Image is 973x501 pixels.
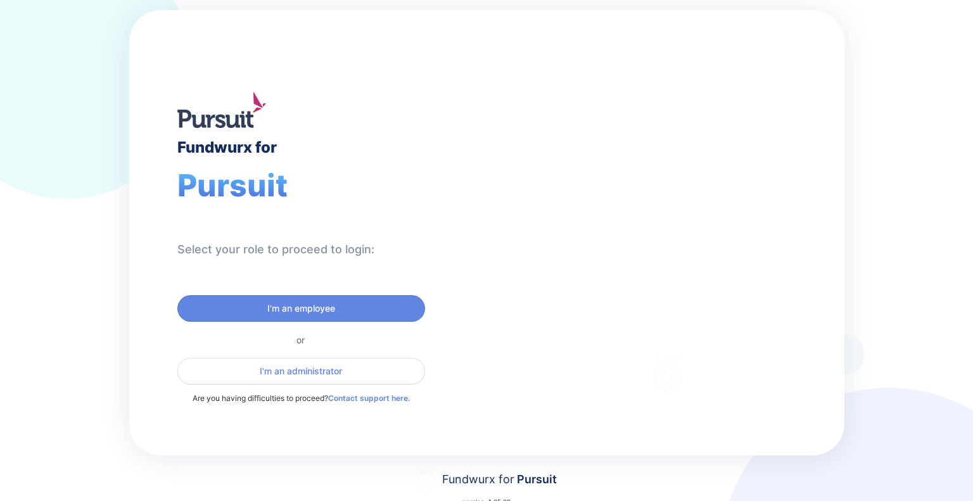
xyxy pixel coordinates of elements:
[177,334,425,345] div: or
[177,167,288,204] span: Pursuit
[177,392,425,405] p: Are you having difficulties to proceed?
[177,92,266,128] img: logo.jpg
[177,358,425,384] button: I'm an administrator
[177,295,425,322] button: I'm an employee
[559,251,776,287] div: Thank you for choosing Fundwurx as your partner in driving positive social impact!
[260,365,342,377] span: I'm an administrator
[559,195,704,225] div: Fundwurx
[442,471,557,488] div: Fundwurx for
[559,178,658,190] div: Welcome to
[328,393,410,403] a: Contact support here.
[177,138,277,156] div: Fundwurx for
[267,302,335,315] span: I'm an employee
[514,472,557,486] span: Pursuit
[177,242,374,257] div: Select your role to proceed to login:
